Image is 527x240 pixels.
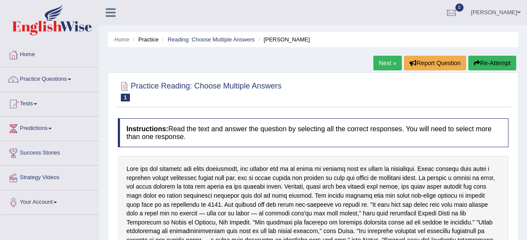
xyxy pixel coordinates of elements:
[0,190,99,212] a: Your Account
[114,36,129,43] a: Home
[167,36,255,43] a: Reading: Choose Multiple Answers
[0,43,99,64] a: Home
[0,141,99,163] a: Success Stories
[131,35,158,44] li: Practice
[455,3,464,12] span: 0
[256,35,310,44] li: [PERSON_NAME]
[121,94,130,101] span: 1
[373,56,402,70] a: Next »
[126,125,168,133] b: Instructions:
[0,67,99,89] a: Practice Questions
[0,166,99,187] a: Strategy Videos
[404,56,466,70] button: Report Question
[118,80,281,101] h2: Practice Reading: Choose Multiple Answers
[0,92,99,114] a: Tests
[118,118,508,147] h4: Read the text and answer the question by selecting all the correct responses. You will need to se...
[0,117,99,138] a: Predictions
[468,56,516,70] button: Re-Attempt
